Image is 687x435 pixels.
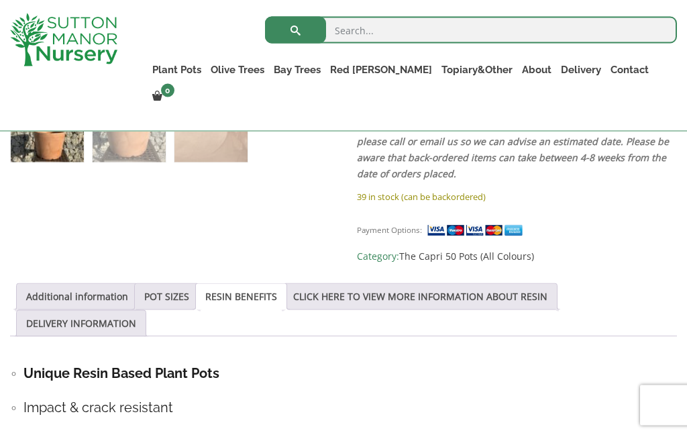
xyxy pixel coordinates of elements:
[23,397,677,418] h4: Impact & crack resistant
[427,224,527,238] img: payment supported
[26,284,128,309] a: Additional information
[399,250,534,262] a: The Capri 50 Pots (All Colours)
[161,84,174,97] span: 0
[556,60,606,79] a: Delivery
[437,60,517,79] a: Topiary&Other
[325,60,437,79] a: Red [PERSON_NAME]
[357,189,677,205] p: 39 in stock (can be backordered)
[293,284,547,309] a: CLICK HERE TO VIEW MORE INFORMATION ABOUT RESIN
[23,365,219,381] strong: Unique Resin Based Plant Pots
[269,60,325,79] a: Bay Trees
[144,284,189,309] a: POT SIZES
[148,87,178,106] a: 0
[606,60,653,79] a: Contact
[206,60,269,79] a: Olive Trees
[205,284,277,309] a: RESIN BENEFITS
[265,17,677,44] input: Search...
[26,311,136,336] a: DELIVERY INFORMATION
[10,13,117,66] img: logo
[148,60,206,79] a: Plant Pots
[357,248,677,264] span: Category:
[357,225,422,235] small: Payment Options:
[517,60,556,79] a: About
